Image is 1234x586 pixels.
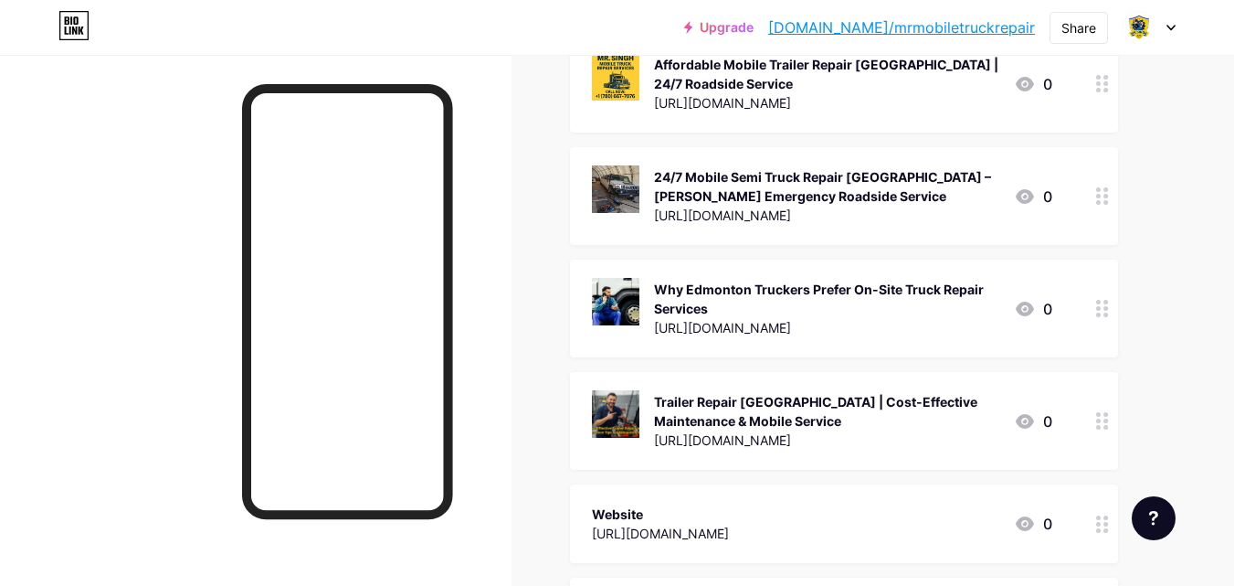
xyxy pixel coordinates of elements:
a: Upgrade [684,20,754,35]
div: 0 [1014,410,1052,432]
div: Website [592,505,729,524]
div: 0 [1014,73,1052,95]
div: [URL][DOMAIN_NAME] [592,524,729,543]
div: [URL][DOMAIN_NAME] [654,318,999,337]
img: Why Edmonton Truckers Prefer On-Site Truck Repair Services [592,278,639,325]
img: Affordable Mobile Trailer Repair Edmonton | 24/7 Roadside Service [592,53,639,101]
div: [URL][DOMAIN_NAME] [654,431,999,450]
div: Affordable Mobile Trailer Repair [GEOGRAPHIC_DATA] | 24/7 Roadside Service [654,55,999,93]
a: [DOMAIN_NAME]/mrmobiletruckrepair [768,16,1035,38]
div: 24/7 Mobile Semi Truck Repair [GEOGRAPHIC_DATA] – [PERSON_NAME] Emergency Roadside Service [654,167,999,206]
div: Why Edmonton Truckers Prefer On-Site Truck Repair Services [654,280,999,318]
div: Share [1061,18,1096,37]
div: [URL][DOMAIN_NAME] [654,93,999,112]
div: 0 [1014,513,1052,535]
img: 24/7 Mobile Semi Truck Repair Edmonton – Mr. Singh's Emergency Roadside Service [592,165,639,213]
div: 0 [1014,298,1052,320]
img: mrmobiletruckrepair [1122,10,1156,45]
div: 0 [1014,186,1052,208]
div: Trailer Repair [GEOGRAPHIC_DATA] | Cost-Effective Maintenance & Mobile Service [654,392,999,431]
div: [URL][DOMAIN_NAME] [654,206,999,225]
img: Trailer Repair Edmonton | Cost-Effective Maintenance & Mobile Service [592,390,639,438]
